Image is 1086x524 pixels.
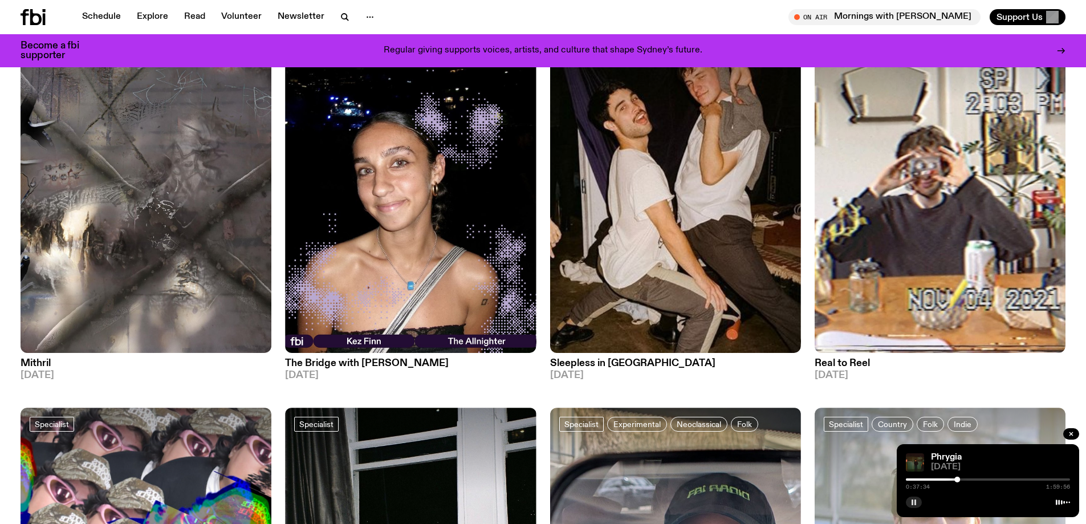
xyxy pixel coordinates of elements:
[824,417,868,432] a: Specialist
[285,353,536,380] a: The Bridge with [PERSON_NAME][DATE]
[384,46,702,56] p: Regular giving supports voices, artists, and culture that shape Sydney’s future.
[21,371,271,380] span: [DATE]
[271,9,331,25] a: Newsletter
[21,41,93,60] h3: Become a fbi supporter
[75,9,128,25] a: Schedule
[285,371,536,380] span: [DATE]
[550,353,801,380] a: Sleepless in [GEOGRAPHIC_DATA][DATE]
[906,484,930,490] span: 0:37:34
[294,417,339,432] a: Specialist
[21,353,271,380] a: Mithril[DATE]
[285,359,536,368] h3: The Bridge with [PERSON_NAME]
[214,9,269,25] a: Volunteer
[1046,484,1070,490] span: 1:59:56
[815,371,1065,380] span: [DATE]
[917,417,944,432] a: Folk
[559,417,604,432] a: Specialist
[21,18,271,353] img: An abstract artwork in mostly grey, with a textural cross in the centre. There are metallic and d...
[177,9,212,25] a: Read
[996,12,1043,22] span: Support Us
[550,359,801,368] h3: Sleepless in [GEOGRAPHIC_DATA]
[30,417,74,432] a: Specialist
[737,420,752,428] span: Folk
[923,420,938,428] span: Folk
[954,420,971,428] span: Indie
[947,417,978,432] a: Indie
[829,420,863,428] span: Specialist
[21,359,271,368] h3: Mithril
[931,453,962,462] a: Phrygia
[550,18,801,353] img: Marcus Whale is on the left, bent to his knees and arching back with a gleeful look his face He i...
[677,420,721,428] span: Neoclassical
[299,420,333,428] span: Specialist
[815,359,1065,368] h3: Real to Reel
[731,417,758,432] a: Folk
[815,353,1065,380] a: Real to Reel[DATE]
[906,453,924,472] img: A greeny-grainy film photo of Bela, John and Bindi at night. They are standing in a backyard on g...
[990,9,1065,25] button: Support Us
[931,463,1070,472] span: [DATE]
[815,18,1065,353] img: Jasper Craig Adams holds a vintage camera to his eye, obscuring his face. He is wearing a grey ju...
[788,9,981,25] button: On AirMornings with [PERSON_NAME]
[35,420,69,428] span: Specialist
[613,420,661,428] span: Experimental
[564,420,599,428] span: Specialist
[670,417,727,432] a: Neoclassical
[130,9,175,25] a: Explore
[872,417,913,432] a: Country
[878,420,907,428] span: Country
[550,371,801,380] span: [DATE]
[607,417,667,432] a: Experimental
